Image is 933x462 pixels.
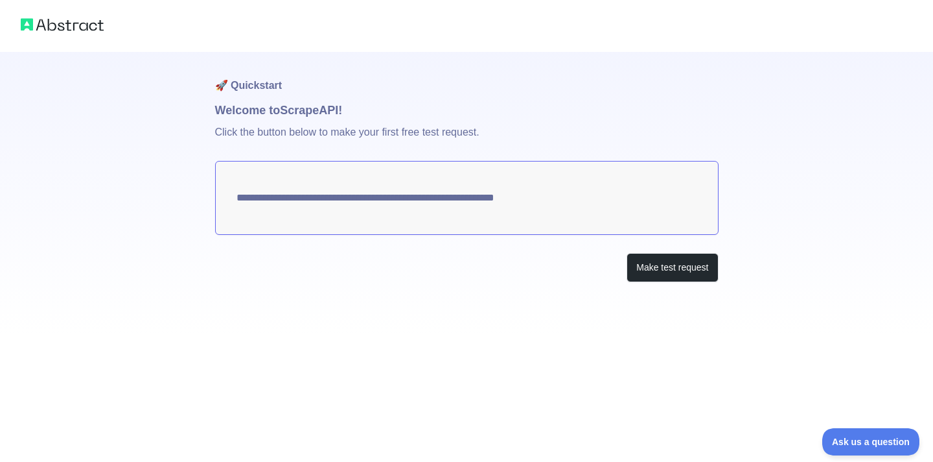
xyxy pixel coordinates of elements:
button: Make test request [627,253,718,282]
p: Click the button below to make your first free test request. [215,119,719,161]
img: Abstract logo [21,16,104,34]
iframe: Toggle Customer Support [822,428,920,456]
h1: Welcome to Scrape API! [215,101,719,119]
h1: 🚀 Quickstart [215,52,719,101]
